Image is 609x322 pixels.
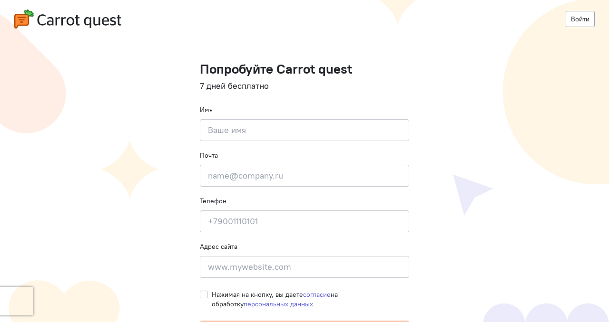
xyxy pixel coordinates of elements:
a: согласие [303,290,331,299]
input: Ваше имя [200,119,409,141]
img: carrot-quest-logo.svg [14,9,121,28]
label: Имя [200,105,213,114]
input: +79001110101 [200,210,409,232]
h1: Попробуйте Carrot quest [200,62,409,76]
h4: 7 дней бесплатно [200,81,409,91]
label: Адрес сайта [200,242,237,251]
input: name@company.ru [200,165,409,187]
label: Телефон [200,196,226,206]
label: Почта [200,151,218,160]
a: Войти [566,11,595,27]
span: Нажимая на кнопку, вы даете на обработку [212,290,338,308]
input: www.mywebsite.com [200,256,409,278]
a: персональных данных [244,300,313,308]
